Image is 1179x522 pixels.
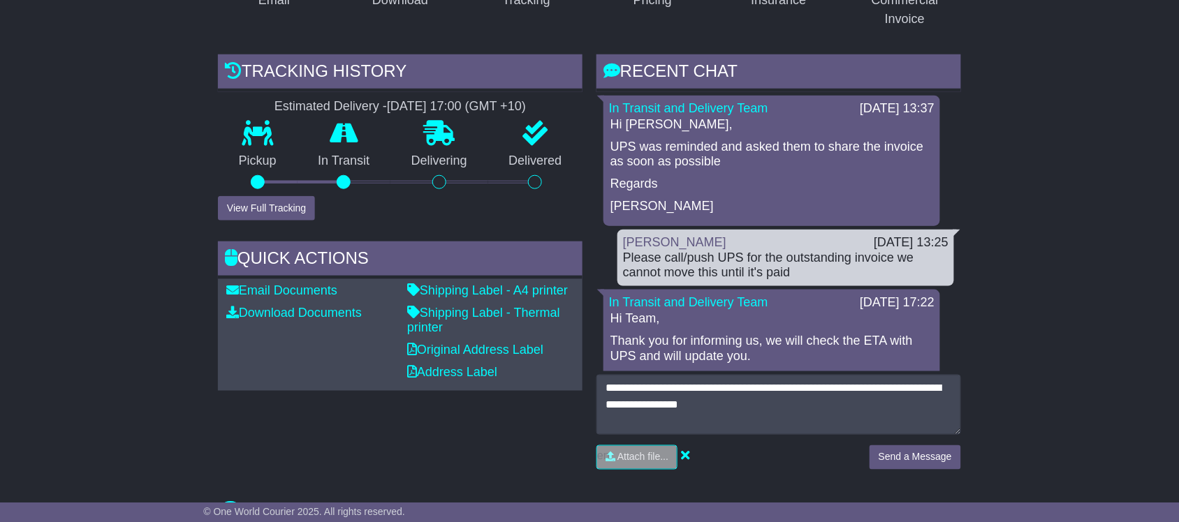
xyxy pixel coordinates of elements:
[488,154,583,169] p: Delivered
[218,241,583,279] div: Quick Actions
[623,235,726,249] a: [PERSON_NAME]
[596,54,961,92] div: RECENT CHAT
[623,251,949,281] div: Please call/push UPS for the outstanding invoice we cannot move this until it's paid
[407,283,568,297] a: Shipping Label - A4 printer
[203,506,405,517] span: © One World Courier 2025. All rights reserved.
[390,154,488,169] p: Delivering
[407,365,497,379] a: Address Label
[610,140,933,170] p: UPS was reminded and asked them to share the invoice as soon as possible
[610,117,933,133] p: Hi [PERSON_NAME],
[226,283,337,297] a: Email Documents
[870,445,961,470] button: Send a Message
[407,343,543,357] a: Original Address Label
[218,154,298,169] p: Pickup
[226,306,362,320] a: Download Documents
[610,371,933,386] p: Regards
[874,235,949,251] div: [DATE] 13:25
[609,295,768,309] a: In Transit and Delivery Team
[298,154,391,169] p: In Transit
[407,306,560,335] a: Shipping Label - Thermal printer
[610,311,933,327] p: Hi Team,
[610,177,933,192] p: Regards
[218,54,583,92] div: Tracking history
[609,101,768,115] a: In Transit and Delivery Team
[218,196,315,221] button: View Full Tracking
[860,295,935,311] div: [DATE] 17:22
[218,99,583,114] div: Estimated Delivery -
[860,101,935,117] div: [DATE] 13:37
[610,334,933,364] p: Thank you for informing us, we will check the ETA with UPS and will update you.
[610,199,933,214] p: [PERSON_NAME]
[387,99,526,114] div: [DATE] 17:00 (GMT +10)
